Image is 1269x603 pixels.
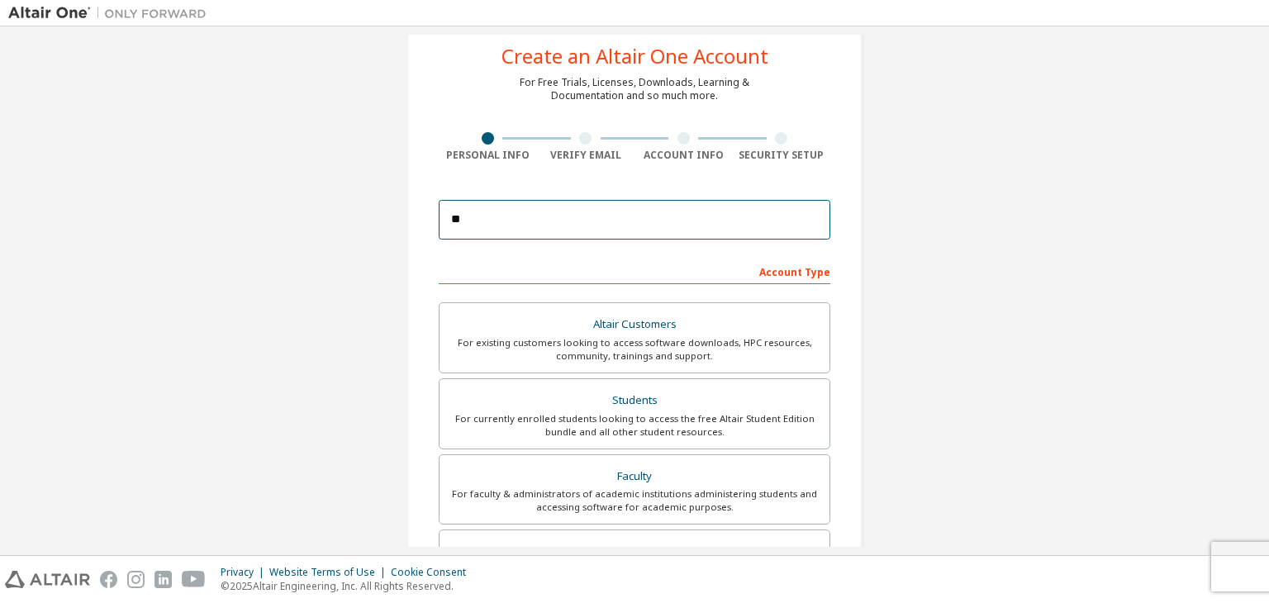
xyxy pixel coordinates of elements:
p: © 2025 Altair Engineering, Inc. All Rights Reserved. [221,579,476,593]
div: For Free Trials, Licenses, Downloads, Learning & Documentation and so much more. [520,76,749,102]
div: Cookie Consent [391,566,476,579]
div: For currently enrolled students looking to access the free Altair Student Edition bundle and all ... [449,412,820,439]
div: Account Type [439,258,830,284]
div: Website Terms of Use [269,566,391,579]
div: Personal Info [439,149,537,162]
img: linkedin.svg [154,571,172,588]
div: Create an Altair One Account [501,46,768,66]
div: Account Info [634,149,733,162]
div: Altair Customers [449,313,820,336]
img: facebook.svg [100,571,117,588]
img: instagram.svg [127,571,145,588]
div: For faculty & administrators of academic institutions administering students and accessing softwa... [449,487,820,514]
div: Everyone else [449,540,820,563]
div: For existing customers looking to access software downloads, HPC resources, community, trainings ... [449,336,820,363]
img: youtube.svg [182,571,206,588]
img: Altair One [8,5,215,21]
div: Faculty [449,465,820,488]
div: Security Setup [733,149,831,162]
div: Verify Email [537,149,635,162]
div: Students [449,389,820,412]
img: altair_logo.svg [5,571,90,588]
div: Privacy [221,566,269,579]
